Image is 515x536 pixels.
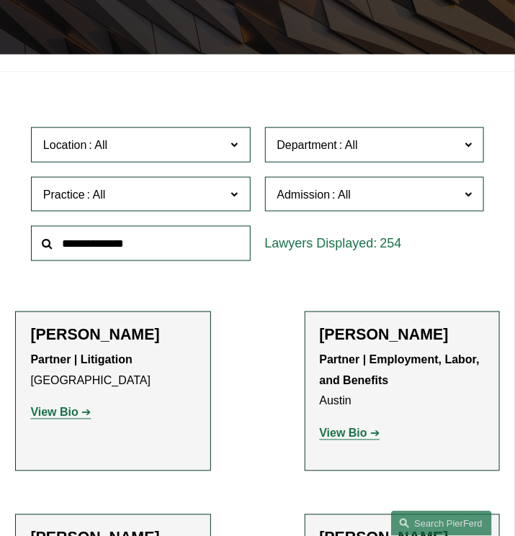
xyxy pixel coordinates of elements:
h2: [PERSON_NAME] [320,327,485,345]
span: 254 [380,236,402,250]
strong: View Bio [30,406,78,419]
h2: [PERSON_NAME] [30,327,195,345]
span: Location [43,139,87,151]
span: Admission [277,188,331,201]
p: Austin [320,350,485,412]
strong: Partner | Employment, Labor, and Benefits [320,354,483,387]
strong: View Bio [320,427,367,440]
a: View Bio [30,406,91,419]
p: [GEOGRAPHIC_DATA] [30,350,195,392]
span: Department [277,139,338,151]
a: View Bio [320,427,380,440]
strong: Partner | Litigation [30,354,132,366]
a: Search this site [391,511,492,536]
span: Practice [43,188,85,201]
